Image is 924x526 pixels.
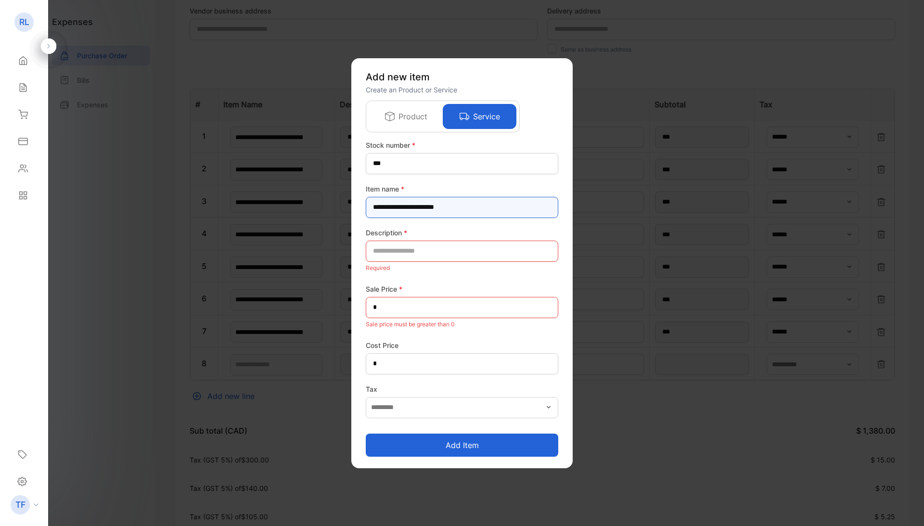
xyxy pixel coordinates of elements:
[19,16,29,28] p: RL
[398,111,427,122] p: Product
[366,318,558,331] p: Sale price must be greater than 0
[366,262,558,274] p: Required
[366,284,558,294] label: Sale Price
[473,111,500,122] p: Service
[366,340,558,350] label: Cost Price
[366,70,558,84] p: Add new item
[366,228,558,238] label: Description
[366,184,558,194] label: Item name
[8,4,37,33] button: Open LiveChat chat widget
[366,140,558,150] label: Stock number
[366,434,558,457] button: Add item
[366,86,457,94] span: Create an Product or Service
[366,384,558,394] label: Tax
[15,499,26,511] p: TF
